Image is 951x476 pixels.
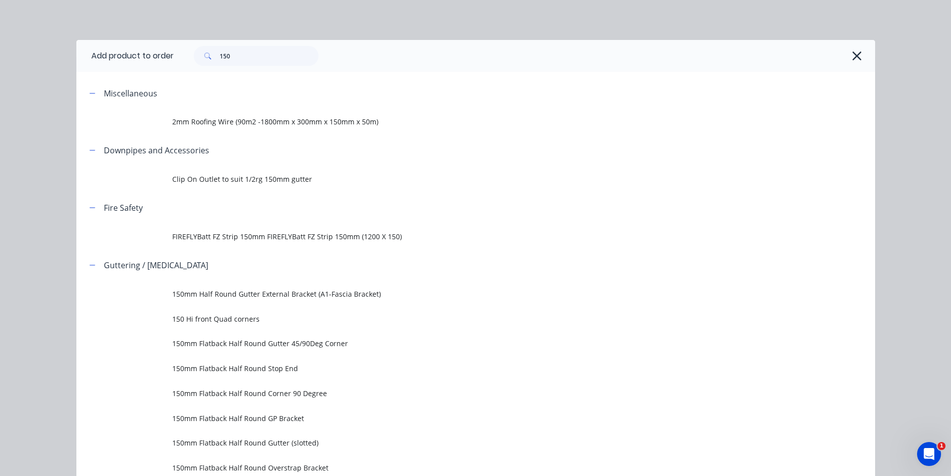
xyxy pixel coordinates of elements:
span: Clip On Outlet to suit 1/2rg 150mm gutter [172,174,734,184]
span: 150mm Flatback Half Round Overstrap Bracket [172,463,734,473]
span: 150mm Flatback Half Round Gutter (slotted) [172,438,734,448]
span: 150 Hi front Quad corners [172,314,734,324]
span: 150mm Flatback Half Round Stop End [172,363,734,374]
div: Fire Safety [104,202,143,214]
span: 1 [938,442,946,450]
span: 150mm Flatback Half Round GP Bracket [172,413,734,424]
div: Downpipes and Accessories [104,144,209,156]
div: Guttering / [MEDICAL_DATA] [104,259,208,271]
span: 150mm Flatback Half Round Corner 90 Degree [172,388,734,399]
span: FIREFLYBatt FZ Strip 150mm FIREFLYBatt FZ Strip 150mm (1200 X 150) [172,231,734,242]
input: Search... [220,46,318,66]
span: 150mm Flatback Half Round Gutter 45/90Deg Corner [172,338,734,349]
span: 2mm Roofing Wire (90m2 -1800mm x 300mm x 150mm x 50m) [172,116,734,127]
div: Add product to order [76,40,174,72]
div: Miscellaneous [104,87,157,99]
span: 150mm Half Round Gutter External Bracket (A1-Fascia Bracket) [172,289,734,299]
iframe: Intercom live chat [917,442,941,466]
